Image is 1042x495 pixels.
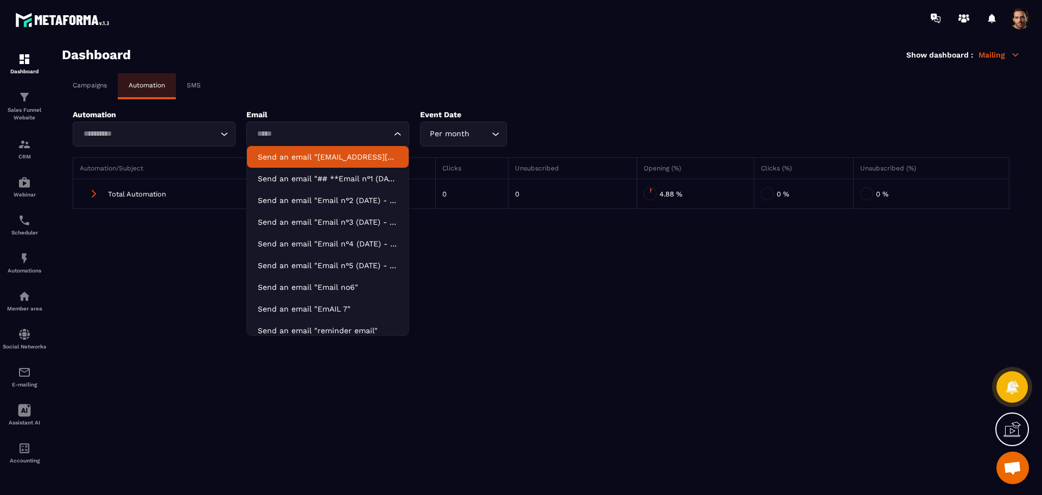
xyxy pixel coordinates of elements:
[3,434,46,472] a: accountantaccountantAccounting
[3,382,46,388] p: E-mailing
[73,122,236,147] div: Search for option
[3,282,46,320] a: automationsautomationsMember area
[761,186,847,202] div: 0 %
[3,458,46,464] p: Accounting
[3,230,46,236] p: Scheduler
[420,122,507,147] div: Search for option
[258,260,398,271] p: Send an email "Email n°5 (DATE) - Rappel le Jour J"
[979,50,1020,60] p: Mailing
[253,128,391,140] input: Search for option
[435,179,508,209] td: 0
[258,282,398,293] p: Send an email "Email no6"
[62,47,131,62] h3: Dashboard
[420,110,556,119] p: Event Date
[80,128,218,140] input: Search for option
[3,168,46,206] a: automationsautomationsWebinar
[3,306,46,312] p: Member area
[18,53,31,66] img: formation
[18,214,31,227] img: scheduler
[3,244,46,282] a: automationsautomationsAutomations
[3,154,46,160] p: CRM
[3,68,46,74] p: Dashboard
[3,192,46,198] p: Webinar
[258,217,398,227] p: Send an email "Email n°3 (DATE) - Extrait 2 - Les fausses bonnes solutions"
[906,50,973,59] p: Show dashboard :
[996,452,1029,484] div: Mở cuộc trò chuyện
[18,91,31,104] img: formation
[644,186,747,202] div: 4.88 %
[73,110,236,119] p: Automation
[3,130,46,168] a: formationformationCRM
[258,173,398,184] p: Send an email "## **Email n°1 (DATE) - Inscription confirmée**"
[3,396,46,434] a: Assistant AI
[15,10,113,30] img: logo
[472,128,489,140] input: Search for option
[246,110,409,119] p: Email
[187,81,201,89] p: SMS
[18,252,31,265] img: automations
[18,442,31,455] img: accountant
[258,325,398,336] p: Send an email "reminder email"
[508,158,637,179] th: Unsubscribed
[258,238,398,249] p: Send an email "Email n°4 (DATE) - Extrait 3 - Preuve sociale et autorité"
[3,206,46,244] a: schedulerschedulerScheduler
[435,158,508,179] th: Clicks
[73,81,107,89] p: Campaigns
[18,290,31,303] img: automations
[258,303,398,314] p: Send an email "EmAIL 7"
[18,328,31,341] img: social-network
[3,420,46,426] p: Assistant AI
[637,158,754,179] th: Opening (%)
[18,138,31,151] img: formation
[18,366,31,379] img: email
[3,320,46,358] a: social-networksocial-networkSocial Networks
[754,158,854,179] th: Clicks (%)
[860,186,1002,202] div: 0 %
[508,179,637,209] td: 0
[3,82,46,130] a: formationformationSales Funnel Website
[3,106,46,122] p: Sales Funnel Website
[427,128,472,140] span: Per month
[258,195,398,206] p: Send an email "Email n°2 (DATE) - Extrait 1 - Ce que vous allez pouvoir accomplir"
[129,81,165,89] p: Automation
[3,45,46,82] a: formationformationDashboard
[3,268,46,274] p: Automations
[3,344,46,350] p: Social Networks
[3,358,46,396] a: emailemailE-mailing
[854,158,1009,179] th: Unsubscribed (%)
[246,122,409,147] div: Search for option
[18,176,31,189] img: automations
[80,186,290,202] div: Total Automation
[73,158,297,179] th: Automation/Subject
[258,151,398,162] p: Send an email "ton_dev@yopmail.com"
